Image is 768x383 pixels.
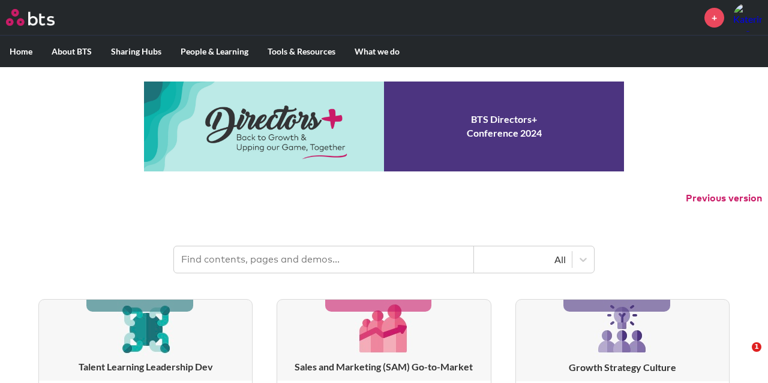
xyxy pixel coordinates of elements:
[345,36,409,67] label: What we do
[480,253,566,266] div: All
[733,3,762,32] img: Katerina Georgiadou
[752,342,761,352] span: 1
[704,8,724,28] a: +
[117,300,174,357] img: [object Object]
[355,300,412,357] img: [object Object]
[174,246,474,273] input: Find contents, pages and demos...
[727,342,756,371] iframe: Intercom live chat
[6,9,77,26] a: Go home
[39,360,252,373] h3: Talent Learning Leadership Dev
[733,3,762,32] a: Profile
[277,360,490,373] h3: Sales and Marketing (SAM) Go-to-Market
[6,9,55,26] img: BTS Logo
[516,361,729,374] h3: Growth Strategy Culture
[42,36,101,67] label: About BTS
[101,36,171,67] label: Sharing Hubs
[171,36,258,67] label: People & Learning
[686,192,762,205] button: Previous version
[258,36,345,67] label: Tools & Resources
[593,300,651,357] img: [object Object]
[144,82,624,171] a: Conference 2024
